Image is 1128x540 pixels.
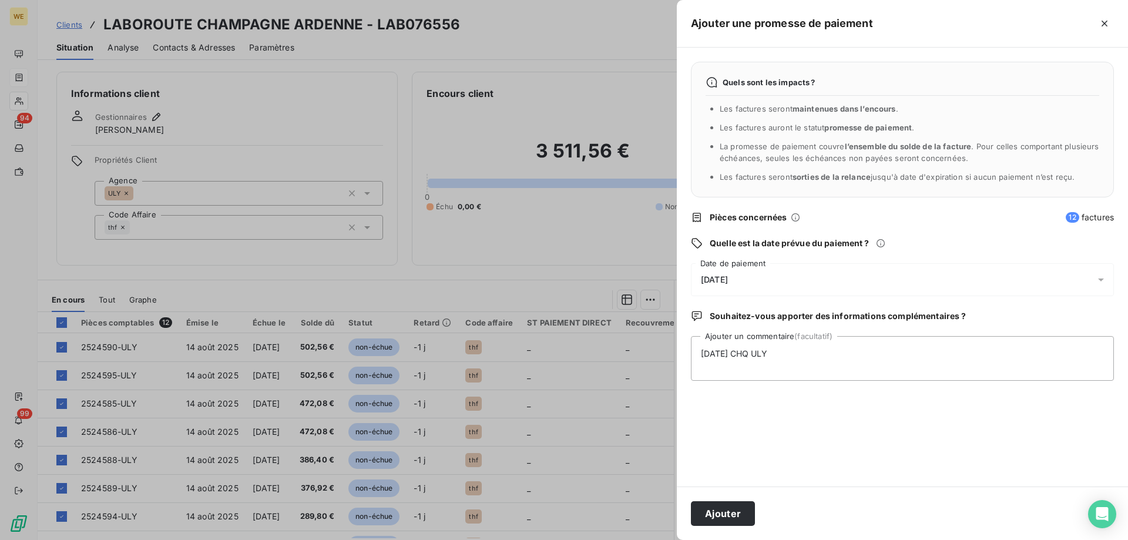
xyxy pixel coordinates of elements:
[845,142,972,151] span: l’ensemble du solde de la facture
[720,123,915,132] span: Les factures auront le statut .
[710,237,869,249] span: Quelle est la date prévue du paiement ?
[701,275,728,284] span: [DATE]
[723,78,815,87] span: Quels sont les impacts ?
[691,501,755,526] button: Ajouter
[710,212,787,223] span: Pièces concernées
[720,172,1075,182] span: Les factures seront jusqu'à date d'expiration si aucun paiement n’est reçu.
[793,172,871,182] span: sorties de la relance
[1066,212,1114,223] span: factures
[720,104,898,113] span: Les factures seront .
[691,336,1114,381] textarea: [DATE] CHQ ULY
[793,104,896,113] span: maintenues dans l’encours
[691,15,873,32] h5: Ajouter une promesse de paiement
[1066,212,1079,223] span: 12
[720,142,1099,163] span: La promesse de paiement couvre . Pour celles comportant plusieurs échéances, seules les échéances...
[824,123,912,132] span: promesse de paiement
[1088,500,1116,528] div: Open Intercom Messenger
[710,310,966,322] span: Souhaitez-vous apporter des informations complémentaires ?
